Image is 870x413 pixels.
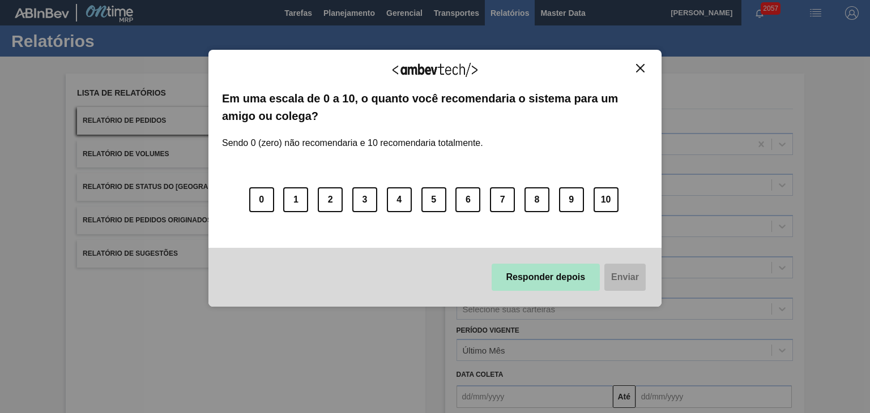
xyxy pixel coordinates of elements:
[352,187,377,212] button: 3
[594,187,619,212] button: 10
[387,187,412,212] button: 4
[283,187,308,212] button: 1
[633,63,648,73] button: Close
[222,124,483,148] label: Sendo 0 (zero) não recomendaria e 10 recomendaria totalmente.
[559,187,584,212] button: 9
[524,187,549,212] button: 8
[249,187,274,212] button: 0
[222,90,648,124] label: Em uma escala de 0 a 10, o quanto você recomendaria o sistema para um amigo ou colega?
[636,64,645,72] img: Close
[490,187,515,212] button: 7
[318,187,343,212] button: 2
[492,264,600,291] button: Responder depois
[455,187,480,212] button: 6
[393,63,477,77] img: Logo Ambevtech
[421,187,446,212] button: 5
